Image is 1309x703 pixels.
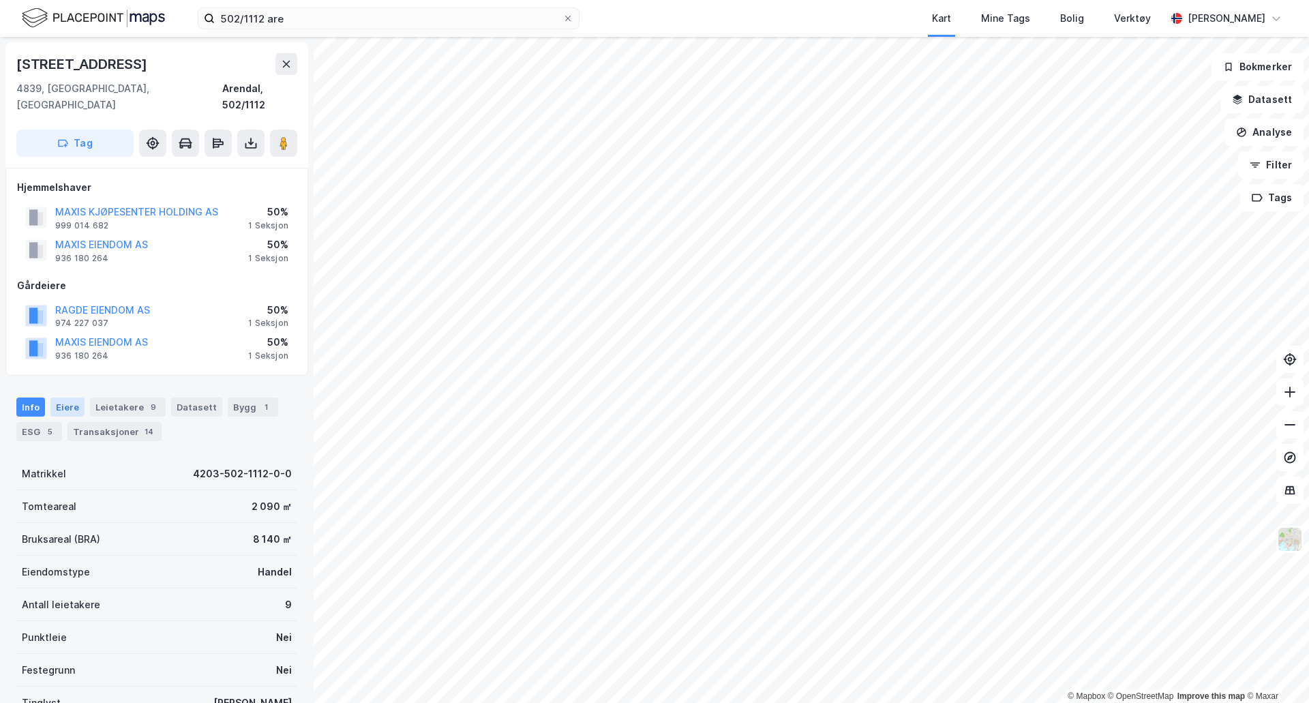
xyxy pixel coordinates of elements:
[932,10,951,27] div: Kart
[1108,691,1174,701] a: OpenStreetMap
[22,498,76,515] div: Tomteareal
[1277,526,1303,552] img: Z
[1224,119,1304,146] button: Analyse
[222,80,297,113] div: Arendal, 502/1112
[17,179,297,196] div: Hjemmelshaver
[142,425,156,438] div: 14
[228,398,278,417] div: Bygg
[22,597,100,613] div: Antall leietakere
[1188,10,1265,27] div: [PERSON_NAME]
[50,398,85,417] div: Eiere
[17,278,297,294] div: Gårdeiere
[1238,151,1304,179] button: Filter
[55,220,108,231] div: 999 014 682
[248,204,288,220] div: 50%
[285,597,292,613] div: 9
[276,629,292,646] div: Nei
[22,6,165,30] img: logo.f888ab2527a4732fd821a326f86c7f29.svg
[259,400,273,414] div: 1
[248,334,288,350] div: 50%
[55,253,108,264] div: 936 180 264
[1212,53,1304,80] button: Bokmerker
[55,350,108,361] div: 936 180 264
[22,466,66,482] div: Matrikkel
[193,466,292,482] div: 4203-502-1112-0-0
[248,350,288,361] div: 1 Seksjon
[16,80,222,113] div: 4839, [GEOGRAPHIC_DATA], [GEOGRAPHIC_DATA]
[252,498,292,515] div: 2 090 ㎡
[16,398,45,417] div: Info
[22,629,67,646] div: Punktleie
[16,422,62,441] div: ESG
[67,422,162,441] div: Transaksjoner
[1220,86,1304,113] button: Datasett
[215,8,562,29] input: Søk på adresse, matrikkel, gårdeiere, leietakere eller personer
[16,53,150,75] div: [STREET_ADDRESS]
[22,564,90,580] div: Eiendomstype
[1241,638,1309,703] iframe: Chat Widget
[248,220,288,231] div: 1 Seksjon
[1177,691,1245,701] a: Improve this map
[248,302,288,318] div: 50%
[147,400,160,414] div: 9
[16,130,134,157] button: Tag
[171,398,222,417] div: Datasett
[276,662,292,678] div: Nei
[1240,184,1304,211] button: Tags
[22,531,100,548] div: Bruksareal (BRA)
[1114,10,1151,27] div: Verktøy
[253,531,292,548] div: 8 140 ㎡
[981,10,1030,27] div: Mine Tags
[55,318,108,329] div: 974 227 037
[1241,638,1309,703] div: Kontrollprogram for chat
[22,662,75,678] div: Festegrunn
[1060,10,1084,27] div: Bolig
[248,318,288,329] div: 1 Seksjon
[248,237,288,253] div: 50%
[248,253,288,264] div: 1 Seksjon
[90,398,166,417] div: Leietakere
[1068,691,1105,701] a: Mapbox
[258,564,292,580] div: Handel
[43,425,57,438] div: 5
